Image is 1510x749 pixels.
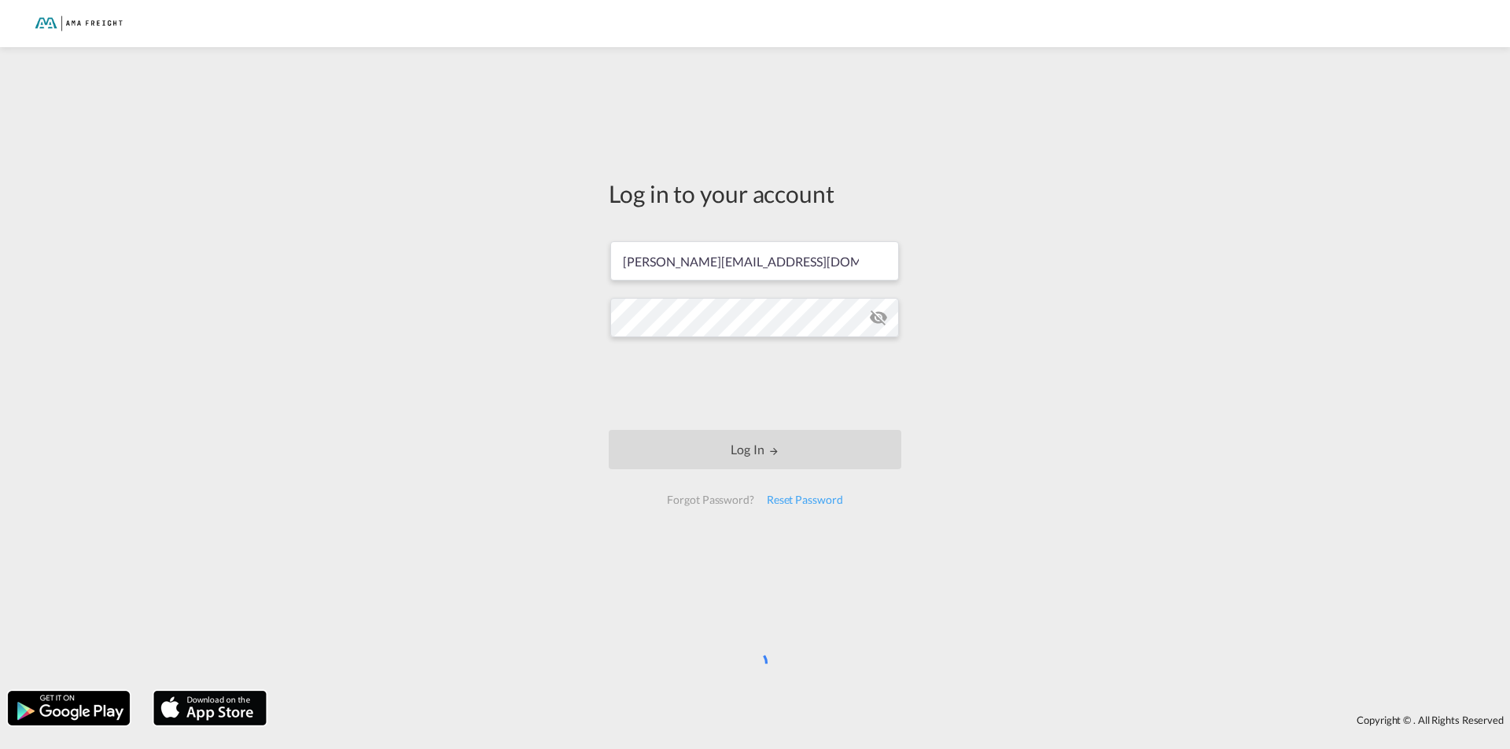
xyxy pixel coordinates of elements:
md-icon: icon-eye-off [869,308,888,327]
iframe: reCAPTCHA [635,353,875,414]
div: Reset Password [761,486,849,514]
img: google.png [6,689,131,727]
button: LOGIN [609,430,901,469]
img: apple.png [152,689,268,727]
div: Log in to your account [609,177,901,210]
input: Enter email/phone number [610,241,899,281]
div: Forgot Password? [661,486,760,514]
div: Copyright © . All Rights Reserved [274,707,1510,733]
img: f843cad07f0a11efa29f0335918cc2fb.png [24,6,130,42]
